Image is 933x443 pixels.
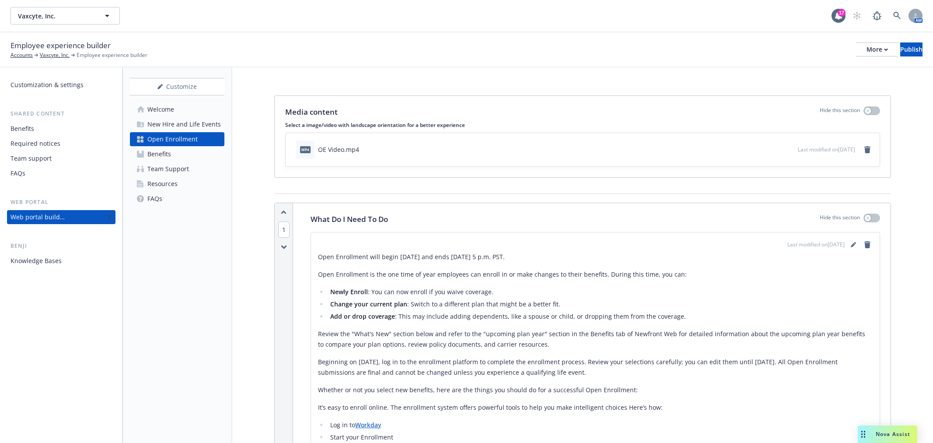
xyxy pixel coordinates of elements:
[848,239,859,250] a: editPencil
[328,311,873,322] li: : This may include adding dependents, like a spouse or child, or dropping them from the coverage.
[278,225,290,234] button: 1
[10,151,52,165] div: Team support
[147,177,178,191] div: Resources
[130,177,224,191] a: Resources
[7,254,115,268] a: Knowledge Bases
[7,78,115,92] a: Customization & settings
[876,430,910,438] span: Nova Assist
[147,147,171,161] div: Benefits
[848,7,866,25] a: Start snowing
[355,421,381,429] a: Workday
[798,146,855,153] span: Last modified on [DATE]
[328,432,873,443] li: Start your Enrollment
[18,11,94,21] span: Vaxcyte, Inc.
[7,151,115,165] a: Team support
[318,269,873,280] p: Open Enrollment is the one time of year employees can enroll in or make changes to their benefits...
[130,162,224,176] a: Team Support
[278,221,290,238] span: 1
[328,420,873,430] li: Log in to ​
[7,210,115,224] a: Web portal builder
[7,166,115,180] a: FAQs
[147,162,189,176] div: Team Support
[328,299,873,309] li: : Switch to a different plan that might be a better fit.
[40,51,70,59] a: Vaxcyte, Inc.
[130,132,224,146] a: Open Enrollment
[147,192,162,206] div: FAQs
[7,242,115,250] div: Benji
[10,137,60,151] div: Required notices
[318,357,873,378] p: Beginning on [DATE], log in to the enrollment platform to complete the enrollment process. Review...
[10,166,25,180] div: FAQs
[318,385,873,395] p: Whether or not you select new benefits, here are the things you should do for a successful Open E...
[300,146,311,153] span: mp4
[7,137,115,151] a: Required notices
[318,402,873,413] p: It’s easy to enroll online. The enrollment system offers powerful tools to help you make intellig...
[330,300,407,308] strong: Change your current plan
[130,78,224,95] button: Customize
[318,329,873,350] p: Review the "What's New" section below and refer to the "upcoming plan year" section in the Benefi...
[318,252,873,262] p: Open Enrollment will begin [DATE] and ends [DATE] 5 p.m. PST.
[867,43,888,56] div: More
[7,198,115,207] div: Web portal
[900,42,923,56] button: Publish
[147,102,174,116] div: Welcome
[787,241,845,249] span: Last modified on [DATE]
[856,42,898,56] button: More
[786,145,794,154] button: preview file
[285,121,880,129] p: Select a image/video with landscape orientation for a better experience
[858,425,869,443] div: Drag to move
[838,9,846,17] div: 17
[77,51,147,59] span: Employee experience builder
[820,106,860,118] p: Hide this section
[868,7,886,25] a: Report a Bug
[328,287,873,297] li: : You can now enroll if you waive coverage.
[285,106,338,118] p: Media content
[147,117,221,131] div: New Hire and Life Events
[130,192,224,206] a: FAQs
[130,102,224,116] a: Welcome
[888,7,906,25] a: Search
[900,43,923,56] div: Publish
[858,425,917,443] button: Nova Assist
[311,214,388,225] p: What Do I Need To Do
[10,40,111,51] span: Employee experience builder
[862,239,873,250] a: remove
[862,144,873,155] a: remove
[130,147,224,161] a: Benefits
[7,122,115,136] a: Benefits
[10,254,62,268] div: Knowledge Bases
[10,51,33,59] a: Accounts
[318,145,359,154] div: OE Video.mp4
[10,7,120,25] button: Vaxcyte, Inc.
[330,288,368,296] strong: Newly Enroll
[820,214,860,225] p: Hide this section
[10,78,84,92] div: Customization & settings
[330,312,395,320] strong: Add or drop coverage
[772,145,779,154] button: download file
[130,117,224,131] a: New Hire and Life Events
[147,132,198,146] div: Open Enrollment
[10,122,34,136] div: Benefits
[10,210,65,224] div: Web portal builder
[7,109,115,118] div: Shared content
